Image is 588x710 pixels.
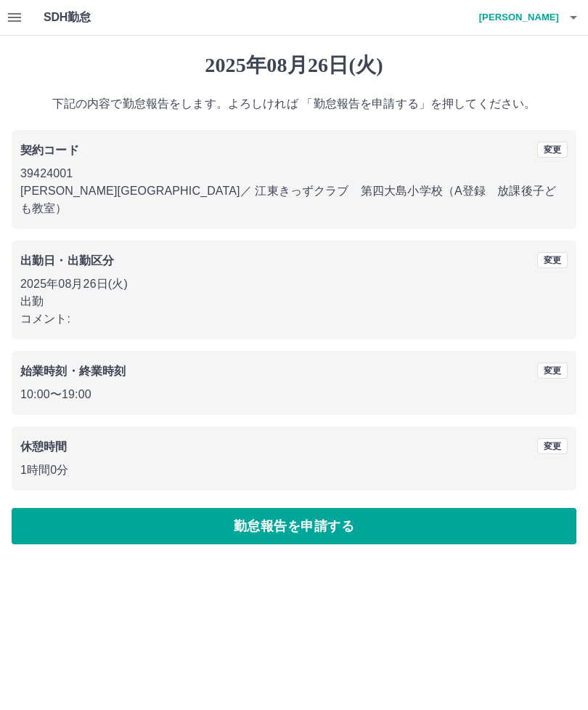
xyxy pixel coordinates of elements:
[20,293,568,310] p: 出勤
[20,275,568,293] p: 2025年08月26日(火)
[20,144,79,156] b: 契約コード
[20,365,126,377] b: 始業時刻・終業時刻
[20,310,568,328] p: コメント:
[20,165,568,182] p: 39424001
[12,95,576,113] p: 下記の内容で勤怠報告をします。よろしければ 「勤怠報告を申請する」を押してください。
[20,461,568,479] p: 1時間0分
[20,254,114,267] b: 出勤日・出勤区分
[20,182,568,217] p: [PERSON_NAME][GEOGRAPHIC_DATA] ／ 江東きっずクラブ 第四大島小学校（A登録 放課後子ども教室）
[537,142,568,158] button: 変更
[537,438,568,454] button: 変更
[20,386,568,403] p: 10:00 〜 19:00
[537,363,568,379] button: 変更
[20,440,68,453] b: 休憩時間
[12,53,576,78] h1: 2025年08月26日(火)
[12,508,576,544] button: 勤怠報告を申請する
[537,252,568,268] button: 変更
